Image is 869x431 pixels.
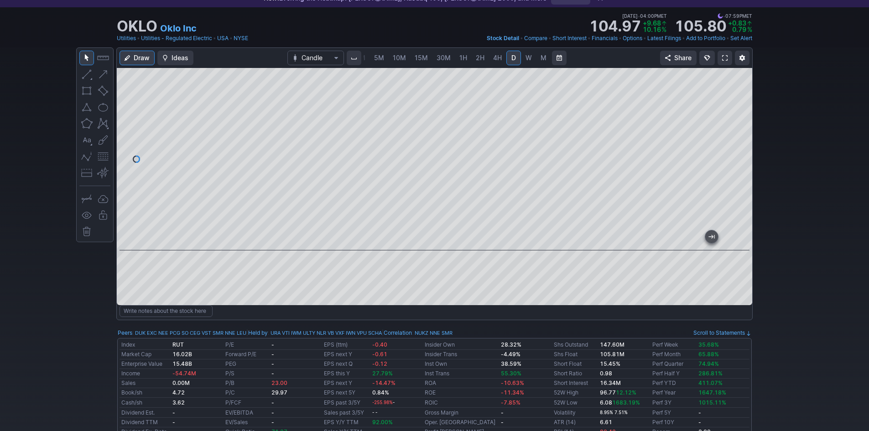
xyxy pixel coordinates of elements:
a: Short Interest [552,34,587,43]
b: 0.84% [372,389,389,396]
span: Ideas [172,53,188,62]
td: Sales [120,379,171,388]
b: 147.60M [600,341,624,348]
b: - [271,399,274,406]
button: Rectangle [79,83,94,98]
a: NLR [317,328,326,338]
a: EXC [147,328,157,338]
button: Lock drawings [96,208,110,223]
td: Insider Own [423,340,499,350]
span: 30M [437,54,451,62]
button: Triangle [79,100,94,114]
span: -14.47% [372,379,395,386]
b: - [501,409,504,416]
a: VPU [357,328,367,338]
span: Draw [134,53,150,62]
b: - [271,419,274,426]
a: SMR [442,328,453,338]
a: Short Float [554,360,582,367]
td: Perf Half Y [650,369,697,379]
td: P/FCF [224,398,270,408]
span: • [588,34,591,43]
b: 4.72 [172,389,185,396]
span: 23.00 [271,379,287,386]
span: 27.79% [372,370,393,377]
td: Perf Week [650,340,697,350]
a: Correlation [384,329,412,336]
b: 16.02B [172,351,192,358]
a: Short Interest [554,379,588,386]
span: 35.68% [698,341,719,348]
button: Arrow [96,67,110,82]
td: EPS Y/Y TTM [322,418,370,427]
td: EV/Sales [224,418,270,427]
a: Financials [592,34,618,43]
td: EPS next Q [322,359,370,369]
td: Dividend Est. [120,408,171,418]
a: Set Alert [730,34,752,43]
td: ROE [423,388,499,398]
td: Inst Own [423,359,499,369]
span: Candle [302,53,330,62]
td: EPS past 3/5Y [322,398,370,408]
span: W [526,54,532,62]
b: 16.34M [600,379,621,386]
a: D [506,51,521,65]
span: • [137,34,140,43]
b: 15.45% [600,360,620,367]
td: Book/sh [120,388,171,398]
button: Jump to the most recent bar [705,230,718,243]
b: 6.61 [600,419,612,426]
td: Gross Margin [423,408,499,418]
button: Interval [347,51,361,65]
td: Enterprise Value [120,359,171,369]
small: - - [372,410,377,415]
td: P/E [224,340,270,350]
a: Held by [248,329,268,336]
span: Stock Detail [487,35,519,42]
a: Add to Portfolio [686,34,725,43]
span: 286.81% [698,370,723,377]
td: Insider Trans [423,350,499,359]
a: 2H [472,51,489,65]
b: 96.77 [600,389,636,396]
b: 15.48B [172,360,192,367]
button: XABCD [96,116,110,131]
a: VTI [282,328,290,338]
button: Fibonacci retracements [96,149,110,164]
b: - [271,370,274,377]
a: NEE [158,328,168,338]
a: Utilities - Regulated Electric [141,34,212,43]
span: • [643,34,646,43]
button: Explore new features [699,51,715,65]
a: IWN [346,328,355,338]
a: Scroll to Statements [693,329,751,336]
td: Sales past 3/5Y [322,408,370,418]
a: Latest Filings [647,34,681,43]
td: Market Cap [120,350,171,359]
small: 8.95% 7.51% [600,410,628,415]
td: Perf YTD [650,379,697,388]
span: • [726,34,729,43]
td: P/C [224,388,270,398]
a: M [536,51,551,65]
b: -4.49% [501,351,520,358]
strong: 104.97 [589,19,641,34]
span: • [682,34,685,43]
button: Rotated rectangle [96,83,110,98]
a: 1H [455,51,471,65]
a: NYSE [234,34,248,43]
td: P/B [224,379,270,388]
td: Perf Year [650,388,697,398]
td: Income [120,369,171,379]
td: Index [120,340,171,350]
a: Peers [118,329,132,336]
span: 1647.18% [698,389,726,396]
a: USA [217,34,229,43]
span: 15M [415,54,428,62]
td: Shs Outstand [552,340,598,350]
button: Range [552,51,567,65]
b: - [698,419,701,426]
b: 3.62 [172,399,185,406]
span: 65.88% [698,351,719,358]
